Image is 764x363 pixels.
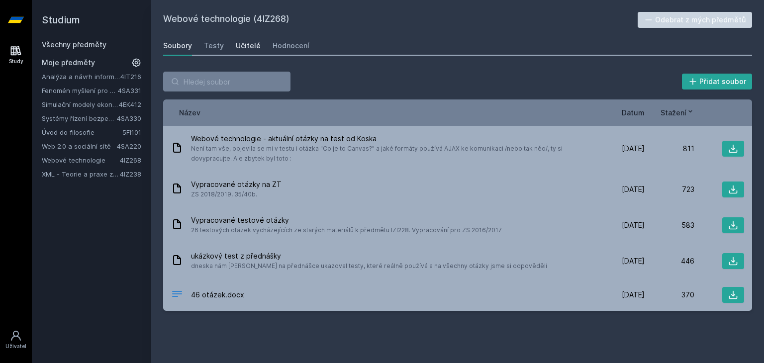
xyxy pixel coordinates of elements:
[236,41,261,51] div: Učitelé
[5,343,26,350] div: Uživatel
[171,288,183,302] div: DOCX
[191,251,547,261] span: ukázkový test z přednášky
[42,127,122,137] a: Úvod do filosofie
[179,107,200,118] button: Název
[622,220,645,230] span: [DATE]
[645,256,694,266] div: 446
[118,87,141,94] a: 4SA331
[638,12,753,28] button: Odebrat z mých předmětů
[682,74,753,90] button: Přidat soubor
[645,144,694,154] div: 811
[191,215,502,225] span: Vypracované testové otázky
[191,189,282,199] span: ZS 2018/2019, 35/40b.
[661,107,694,118] button: Stažení
[163,12,638,28] h2: Webové technologie (4IZ268)
[42,141,117,151] a: Web 2.0 a sociální sítě
[42,155,120,165] a: Webové technologie
[119,100,141,108] a: 4EK412
[120,73,141,81] a: 4IT216
[42,86,118,95] a: Fenomén myšlení pro manažery
[42,72,120,82] a: Analýza a návrh informačních systémů
[191,225,502,235] span: 26 testových otázek vycházejících ze starých materiálů k předmětu IZI228. Vypracování pro ZS 2016...
[191,134,591,144] span: Webové technologie - aktuální otázky na test od Koska
[122,128,141,136] a: 5FI101
[645,290,694,300] div: 370
[645,220,694,230] div: 583
[191,144,591,164] span: Není tam vše, objevila se mi v testu i otázka "Co je to Canvas?" a jaké formáty používá AJAX ke k...
[163,41,192,51] div: Soubory
[42,40,106,49] a: Všechny předměty
[120,170,141,178] a: 4IZ238
[236,36,261,56] a: Učitelé
[163,36,192,56] a: Soubory
[273,41,309,51] div: Hodnocení
[622,290,645,300] span: [DATE]
[622,184,645,194] span: [DATE]
[2,325,30,355] a: Uživatel
[117,114,141,122] a: 4SA330
[42,99,119,109] a: Simulační modely ekonomických procesů
[2,40,30,70] a: Study
[645,184,694,194] div: 723
[42,169,120,179] a: XML - Teorie a praxe značkovacích jazyků
[191,290,244,300] span: 46 otázek.docx
[204,41,224,51] div: Testy
[9,58,23,65] div: Study
[204,36,224,56] a: Testy
[622,144,645,154] span: [DATE]
[163,72,290,91] input: Hledej soubor
[622,256,645,266] span: [DATE]
[273,36,309,56] a: Hodnocení
[191,261,547,271] span: dneska nám [PERSON_NAME] na přednášce ukazoval testy, které reálně používá a na všechny otázky js...
[622,107,645,118] button: Datum
[42,58,95,68] span: Moje předměty
[120,156,141,164] a: 4IZ268
[117,142,141,150] a: 4SA220
[191,180,282,189] span: Vypracované otázky na ZT
[661,107,686,118] span: Stažení
[42,113,117,123] a: Systémy řízení bezpečnostních událostí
